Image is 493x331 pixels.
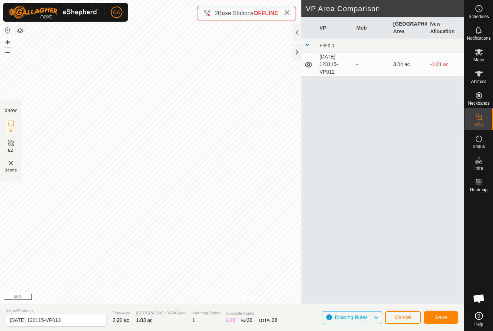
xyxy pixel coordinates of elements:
[9,6,99,19] img: Gallagher Logo
[468,288,490,309] div: Open chat
[230,317,236,323] span: 22
[464,309,493,329] a: Help
[474,322,483,326] span: Help
[427,17,464,39] th: New Allocation
[8,148,14,153] span: EZ
[391,17,427,39] th: [GEOGRAPHIC_DATA] Area
[113,317,129,323] span: 2.22 ac
[226,317,235,324] div: IZ
[435,314,447,320] span: Save
[5,108,17,113] div: DRAW
[391,53,427,76] td: 3.04 ac
[394,314,411,320] span: Cancel
[470,188,488,192] span: Heatmap
[204,294,231,301] a: Privacy Policy
[427,53,464,76] td: -1.21 ac
[353,17,390,39] th: Mob
[241,317,253,324] div: EZ
[6,159,15,167] img: VP
[3,47,12,56] button: –
[317,17,353,39] th: VP
[218,10,254,16] span: Base Stations
[3,26,12,35] button: Reset Map
[5,167,17,173] span: Delete
[317,53,353,76] td: [DATE] 123115-VP012
[247,317,253,323] span: 30
[215,10,218,16] span: 2
[319,43,335,48] span: Field 1
[136,310,187,316] span: [GEOGRAPHIC_DATA] Area
[474,166,483,170] span: Infra
[113,310,130,316] span: Total Area
[468,14,489,19] span: Schedules
[258,317,278,324] div: TOTAL
[254,10,278,16] span: OFFLINE
[474,58,484,62] span: Mobs
[3,38,12,47] button: +
[306,4,464,13] h2: VP Area Comparison
[9,128,13,133] span: IZ
[356,61,387,68] div: -
[6,308,107,314] span: Virtual Paddock
[468,101,489,105] span: Neckbands
[239,294,261,301] a: Contact Us
[192,310,220,316] span: Watering Points
[385,311,421,324] button: Cancel
[192,317,195,323] span: 1
[136,317,153,323] span: 1.83 ac
[471,79,487,84] span: Animals
[16,26,25,35] button: Map Layers
[475,123,483,127] span: VPs
[472,144,485,149] span: Status
[113,9,120,16] span: CA
[424,311,458,324] button: Save
[272,317,278,323] span: 38
[226,310,277,317] span: Available Points
[467,36,490,40] span: Notifications
[335,314,367,320] span: Drawing Rules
